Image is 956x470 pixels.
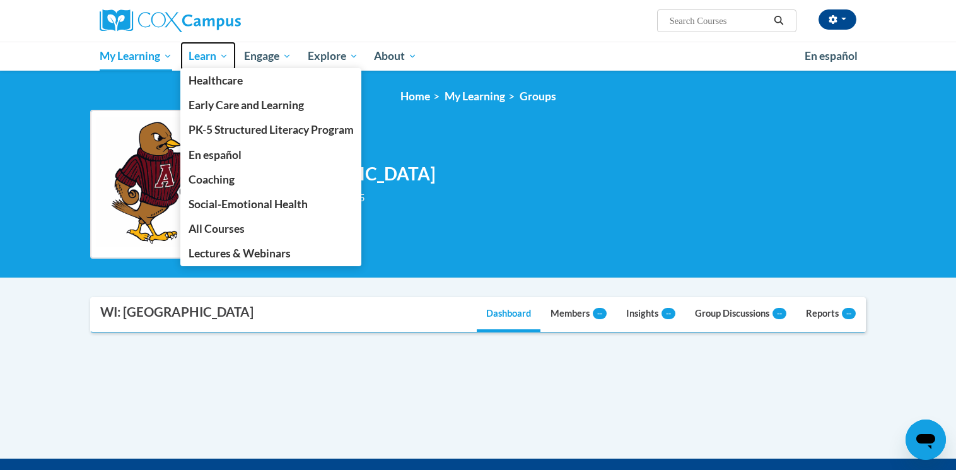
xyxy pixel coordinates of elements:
[189,74,243,87] span: Healthcare
[180,117,362,142] a: PK-5 Structured Literacy Program
[244,49,291,64] span: Engage
[477,298,540,332] a: Dashboard
[189,98,304,112] span: Early Care and Learning
[180,143,362,167] a: En español
[81,42,875,71] div: Main menu
[685,298,796,332] a: Group Discussions--
[796,298,865,332] a: Reports--
[180,42,236,71] a: Learn
[236,42,300,71] a: Engage
[180,167,362,192] a: Coaching
[100,49,172,64] span: My Learning
[374,49,417,64] span: About
[189,173,235,186] span: Coaching
[189,247,291,260] span: Lectures & Webinars
[189,148,242,162] span: En español
[662,308,675,319] span: --
[189,197,308,211] span: Social-Emotional Health
[769,13,788,28] button: Search
[366,42,426,71] a: About
[400,90,430,103] a: Home
[617,298,685,332] a: Insights--
[796,43,866,69] a: En español
[819,9,856,30] button: Account Settings
[180,93,362,117] a: Early Care and Learning
[91,42,180,71] a: My Learning
[805,49,858,62] span: En español
[668,13,769,28] input: Search Courses
[842,308,856,319] span: --
[180,241,362,266] a: Lectures & Webinars
[520,90,556,103] a: Groups
[100,9,241,32] img: Cox Campus
[180,216,362,241] a: All Courses
[445,90,505,103] a: My Learning
[593,308,607,319] span: --
[180,192,362,216] a: Social-Emotional Health
[772,308,786,319] span: --
[189,222,245,235] span: All Courses
[100,304,254,320] div: WI: [GEOGRAPHIC_DATA]
[300,42,366,71] a: Explore
[189,49,228,64] span: Learn
[308,49,358,64] span: Explore
[189,123,354,136] span: PK-5 Structured Literacy Program
[906,420,946,460] iframe: Button to launch messaging window
[541,298,616,332] a: Members--
[180,68,362,93] a: Healthcare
